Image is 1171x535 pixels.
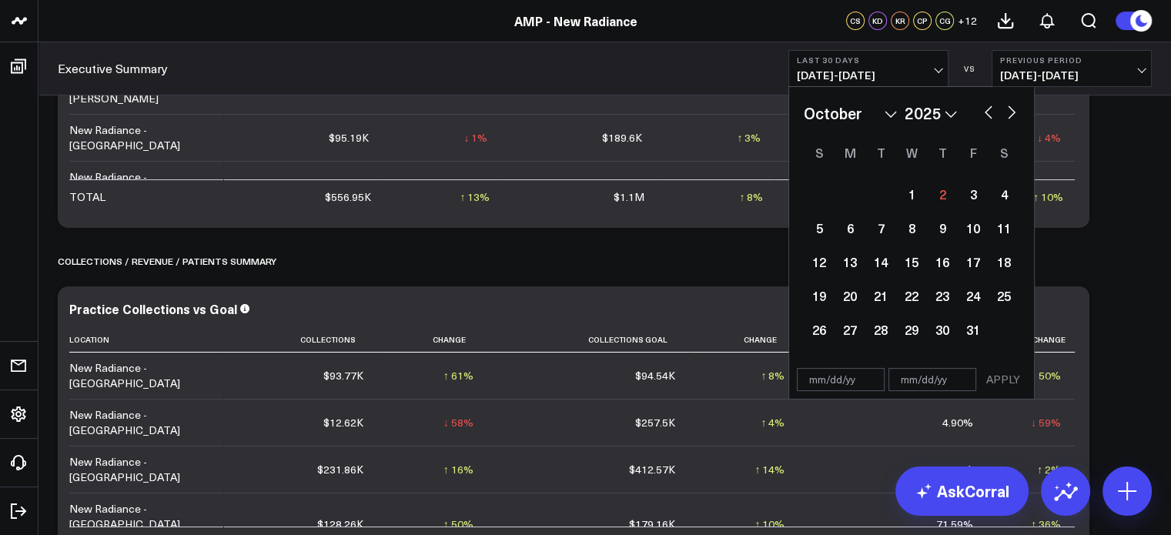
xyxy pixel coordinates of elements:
[443,517,473,532] div: ↑ 50%
[1000,69,1143,82] span: [DATE] - [DATE]
[223,327,377,353] th: Collections
[69,300,237,317] div: Practice Collections vs Goal
[1037,130,1061,145] div: ↓ 4%
[737,177,761,192] div: ↑ 8%
[58,243,276,279] div: Collections / revenue / patients summary
[958,12,977,30] button: +12
[487,327,689,353] th: Collections Goal
[788,50,949,87] button: Last 30 Days[DATE]-[DATE]
[323,368,363,383] div: $93.77K
[443,462,473,477] div: ↑ 16%
[325,189,371,205] div: $556.95K
[602,130,642,145] div: $189.6K
[69,327,223,353] th: Location
[1031,415,1061,430] div: ↓ 59%
[317,462,363,477] div: $231.86K
[443,368,473,383] div: ↑ 61%
[457,177,487,192] div: ↑ 43%
[835,140,865,165] div: Monday
[797,69,940,82] span: [DATE] - [DATE]
[69,189,105,205] div: TOTAL
[69,360,209,391] div: New Radiance - [GEOGRAPHIC_DATA]
[635,415,675,430] div: $257.5K
[936,462,973,477] div: 56.20%
[1000,55,1143,65] b: Previous Period
[992,50,1152,87] button: Previous Period[DATE]-[DATE]
[754,517,785,532] div: ↑ 10%
[329,177,369,192] div: $88.16K
[377,327,487,353] th: Change
[739,189,763,205] div: ↑ 8%
[737,130,761,145] div: ↑ 3%
[69,407,209,438] div: New Radiance - [GEOGRAPHIC_DATA]
[317,517,363,532] div: $128.26K
[69,169,209,200] div: New Radiance - [GEOGRAPHIC_DATA]
[329,130,369,145] div: $95.19K
[865,140,896,165] div: Tuesday
[797,368,885,391] input: mm/dd/yy
[958,15,977,26] span: + 12
[804,140,835,165] div: Sunday
[1031,177,1061,192] div: ↑ 33%
[935,12,954,30] div: CG
[980,368,1026,391] button: APPLY
[443,415,473,430] div: ↓ 58%
[514,12,637,29] a: AMP - New Radiance
[987,327,1075,353] th: Change
[629,462,675,477] div: $412.57K
[323,415,363,430] div: $12.62K
[958,140,989,165] div: Friday
[1031,517,1061,532] div: ↑ 36%
[1037,462,1061,477] div: ↑ 2%
[846,12,865,30] div: CS
[989,140,1019,165] div: Saturday
[635,368,675,383] div: $94.54K
[956,64,984,73] div: VS
[69,122,209,153] div: New Radiance - [GEOGRAPHIC_DATA]
[69,454,209,485] div: New Radiance - [GEOGRAPHIC_DATA]
[614,189,644,205] div: $1.1M
[602,177,642,192] div: $91.36K
[797,55,940,65] b: Last 30 Days
[754,462,785,477] div: ↑ 14%
[1033,189,1063,205] div: ↑ 10%
[888,368,976,391] input: mm/dd/yy
[942,415,973,430] div: 4.90%
[1031,368,1061,383] div: ↑ 50%
[629,517,675,532] div: $179.16K
[891,12,909,30] div: KR
[913,12,932,30] div: CP
[936,517,973,532] div: 71.59%
[761,368,785,383] div: ↑ 8%
[896,140,927,165] div: Wednesday
[460,189,490,205] div: ↑ 13%
[463,130,487,145] div: ↓ 1%
[868,12,887,30] div: KD
[58,60,168,77] a: Executive Summary
[927,140,958,165] div: Thursday
[689,327,798,353] th: Change
[761,415,785,430] div: ↑ 4%
[895,466,1029,516] a: AskCorral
